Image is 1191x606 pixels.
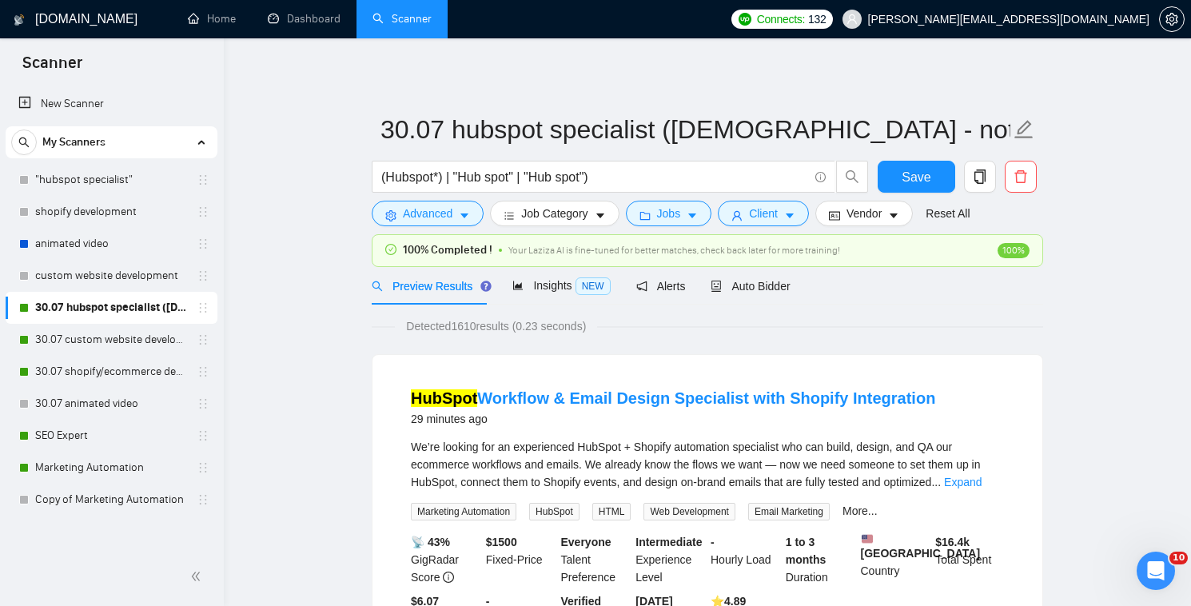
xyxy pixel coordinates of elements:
span: 132 [808,10,826,28]
span: Marketing Automation [411,503,516,520]
span: Advanced [403,205,452,222]
div: Hourly Load [707,533,783,586]
span: bars [504,209,515,221]
span: Insights [512,279,610,292]
span: Client [749,205,778,222]
button: delete [1005,161,1037,193]
span: holder [197,205,209,218]
span: My Scanners [42,126,106,158]
span: holder [197,461,209,474]
mark: HubSpot [411,389,477,407]
a: Expand [944,476,982,488]
b: $ 16.4k [935,536,970,548]
a: 30.07 hubspot specialist ([DEMOGRAPHIC_DATA] - not for residents) [35,292,187,324]
a: SEO Expert [35,420,187,452]
span: NEW [576,277,611,295]
span: edit [1014,119,1034,140]
span: double-left [190,568,206,584]
span: caret-down [687,209,698,221]
input: Scanner name... [380,110,1010,150]
input: Search Freelance Jobs... [381,167,808,187]
img: upwork-logo.png [739,13,751,26]
button: copy [964,161,996,193]
span: Preview Results [372,280,487,293]
li: New Scanner [6,88,217,120]
span: notification [636,281,647,292]
div: We’re looking for an experienced HubSpot + Shopify automation specialist who can build, design, a... [411,438,1004,491]
a: New Scanner [18,88,205,120]
span: holder [197,173,209,186]
span: HubSpot [529,503,580,520]
a: Marketing Automation [35,452,187,484]
span: holder [197,397,209,410]
span: check-circle [385,244,396,255]
a: 30.07 animated video [35,388,187,420]
a: animated video [35,228,187,260]
span: Vendor [846,205,882,222]
span: search [12,137,36,148]
div: Duration [783,533,858,586]
span: Job Category [521,205,588,222]
a: HubSpotWorkflow & Email Design Specialist with Shopify Integration [411,389,935,407]
span: caret-down [784,209,795,221]
span: holder [197,493,209,506]
span: copy [965,169,995,184]
div: Tooltip anchor [479,279,493,293]
a: shopify development [35,196,187,228]
span: search [372,281,383,292]
b: - [711,536,715,548]
a: searchScanner [372,12,432,26]
button: setting [1159,6,1185,32]
button: search [836,161,868,193]
span: HTML [592,503,631,520]
span: user [846,14,858,25]
span: holder [197,429,209,442]
span: caret-down [459,209,470,221]
div: 29 minutes ago [411,409,935,429]
span: holder [197,301,209,314]
span: Alerts [636,280,686,293]
span: caret-down [888,209,899,221]
span: holder [197,333,209,346]
button: folderJobscaret-down [626,201,712,226]
span: caret-down [595,209,606,221]
span: 100% [998,243,1030,258]
span: holder [197,237,209,250]
span: setting [385,209,396,221]
a: setting [1159,13,1185,26]
span: info-circle [443,572,454,583]
b: 📡 43% [411,536,450,548]
span: Detected 1610 results (0.23 seconds) [395,317,597,335]
span: Email Marketing [748,503,830,520]
span: holder [197,365,209,378]
button: search [11,130,37,155]
span: search [837,169,867,184]
span: Auto Bidder [711,280,790,293]
span: idcard [829,209,840,221]
b: 1 to 3 months [786,536,827,566]
a: More... [842,504,878,517]
span: Your Laziza AI is fine-tuned for better matches, check back later for more training! [508,245,840,256]
span: Save [902,167,930,187]
div: Total Spent [932,533,1007,586]
span: delete [1006,169,1036,184]
button: idcardVendorcaret-down [815,201,913,226]
span: 10 [1169,552,1188,564]
span: Web Development [643,503,735,520]
span: holder [197,269,209,282]
button: Save [878,161,955,193]
a: Copy of Marketing Automation [35,484,187,516]
li: My Scanners [6,126,217,516]
span: user [731,209,743,221]
span: folder [639,209,651,221]
a: homeHome [188,12,236,26]
div: GigRadar Score [408,533,483,586]
a: Reset All [926,205,970,222]
span: ... [931,476,941,488]
b: $ 1500 [486,536,517,548]
div: Country [858,533,933,586]
a: 30.07 custom website development [35,324,187,356]
iframe: Intercom live chat [1137,552,1175,590]
span: info-circle [815,172,826,182]
img: 🇺🇸 [862,533,873,544]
